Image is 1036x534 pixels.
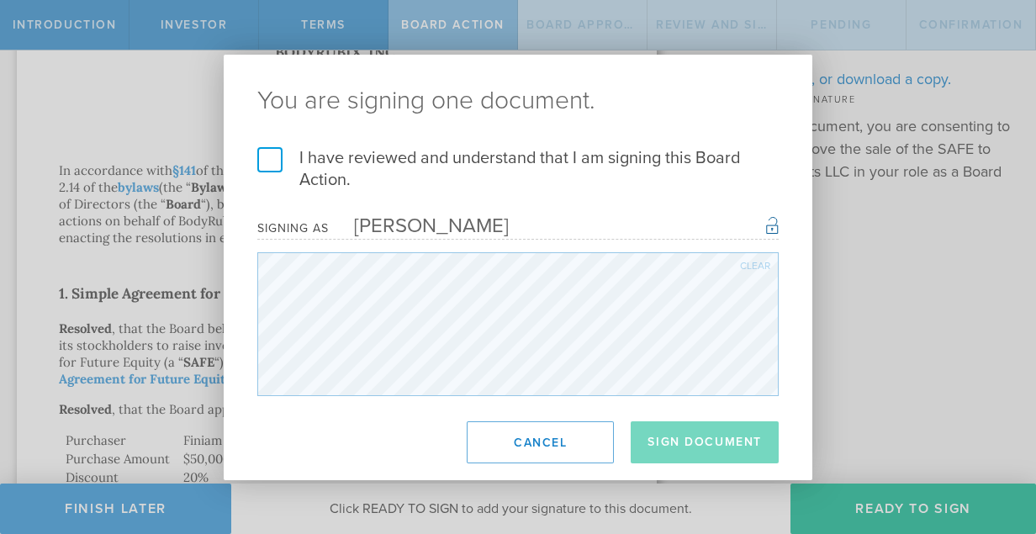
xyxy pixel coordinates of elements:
[257,221,329,235] div: Signing as
[467,421,614,463] button: Cancel
[329,214,509,238] div: [PERSON_NAME]
[257,88,779,114] ng-pluralize: You are signing one document.
[631,421,779,463] button: Sign Document
[257,147,779,191] label: I have reviewed and understand that I am signing this Board Action.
